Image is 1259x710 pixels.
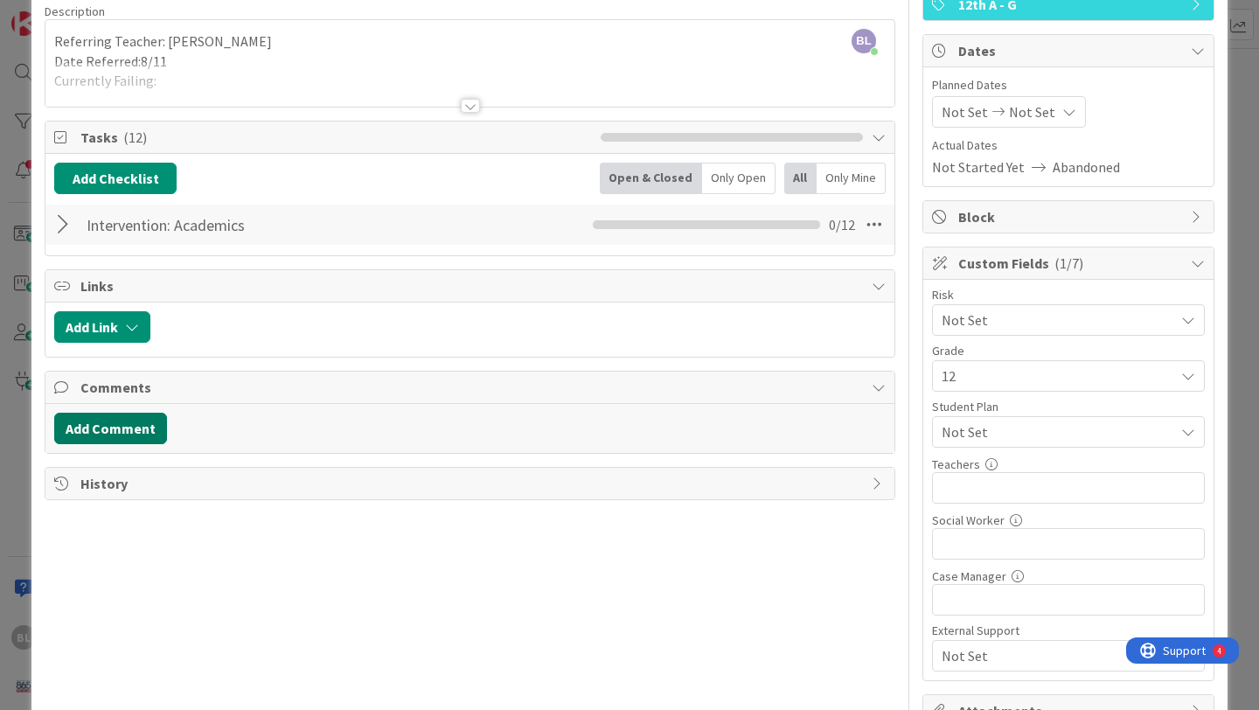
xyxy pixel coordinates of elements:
[45,3,105,19] span: Description
[932,76,1205,94] span: Planned Dates
[932,157,1025,177] span: Not Started Yet
[932,289,1205,301] div: Risk
[958,206,1182,227] span: Block
[54,31,886,52] p: Referring Teacher: [PERSON_NAME]
[54,52,886,72] p: Date Referred:8/11
[958,40,1182,61] span: Dates
[54,163,177,194] button: Add Checklist
[702,163,776,194] div: Only Open
[37,3,80,24] span: Support
[54,413,167,444] button: Add Comment
[54,311,150,343] button: Add Link
[942,101,988,122] span: Not Set
[942,364,1165,388] span: 12
[80,127,592,148] span: Tasks
[784,163,817,194] div: All
[600,163,702,194] div: Open & Closed
[932,512,1005,528] label: Social Worker
[942,421,1174,442] span: Not Set
[80,377,863,398] span: Comments
[852,29,876,53] span: BL
[1053,157,1120,177] span: Abandoned
[942,645,1174,666] span: Not Set
[829,214,855,235] span: 0 / 12
[1054,254,1083,272] span: ( 1/7 )
[932,568,1006,584] label: Case Manager
[80,275,863,296] span: Links
[932,400,1205,413] div: Student Plan
[932,345,1205,357] div: Grade
[932,456,980,472] label: Teachers
[932,136,1205,155] span: Actual Dates
[942,308,1165,332] span: Not Set
[1009,101,1055,122] span: Not Set
[817,163,886,194] div: Only Mine
[91,7,95,21] div: 4
[123,129,147,146] span: ( 12 )
[932,624,1205,637] div: External Support
[80,209,438,240] input: Add Checklist...
[80,473,863,494] span: History
[958,253,1182,274] span: Custom Fields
